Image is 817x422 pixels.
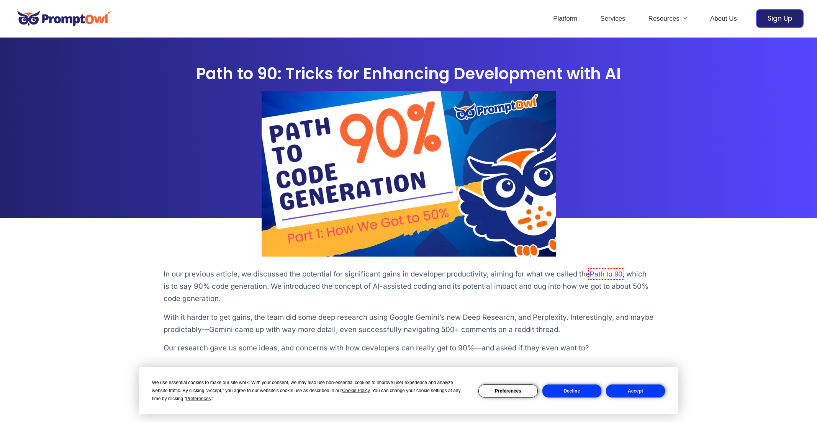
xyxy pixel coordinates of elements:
[606,384,665,397] button: Accept
[152,379,469,403] div: We use essential cookies to make our site work. With your consent, we may also use non-essential ...
[679,5,687,32] span: Menu Toggle
[342,388,370,393] span: Cookie Policy
[542,384,601,397] button: Decline
[589,5,637,32] a: Services
[542,5,748,32] nav: Site Navigation: Header
[164,342,654,354] p: Our research gave us some ideas, and concerns with how developers can really get to 90%—and asked...
[13,5,115,32] img: promptowl.ai logo
[542,5,589,32] a: Platform
[164,268,654,304] p: In our previous article, we discussed the potential for significant gains in developer productivi...
[590,270,622,278] a: Path to 90
[139,367,678,414] div: Cookie Consent Prompt
[262,91,556,257] img: Path to 90 Ep 2
[164,311,654,336] p: With it harder to get gains, the team did some deep research using Google Gemini’s new Deep Resea...
[699,5,748,32] a: About Us
[637,5,699,32] a: ResourcesMenu Toggle
[186,396,211,401] span: Preferences
[127,64,691,83] h1: Path to 90: Tricks for Enhancing Development with AI
[478,384,537,397] button: Preferences
[756,9,804,28] a: Sign Up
